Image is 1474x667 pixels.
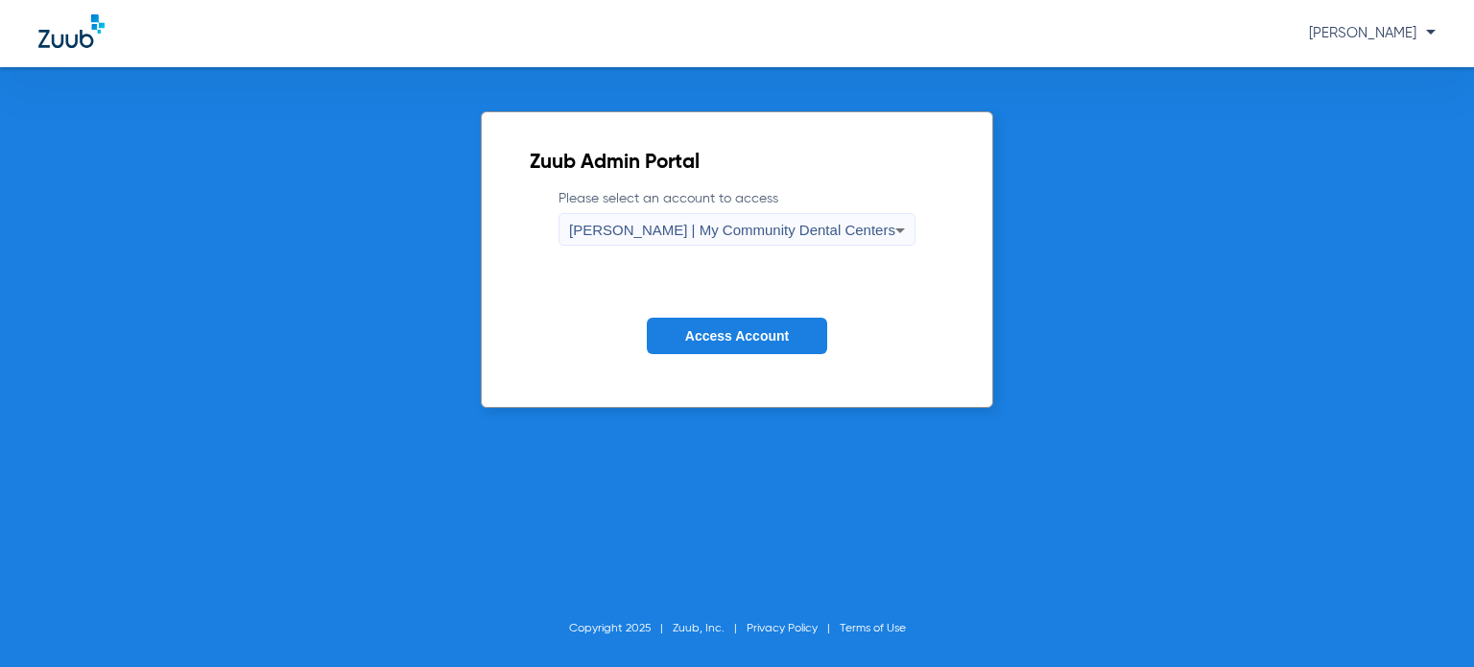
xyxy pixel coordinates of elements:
[1309,26,1436,40] span: [PERSON_NAME]
[1378,575,1474,667] iframe: Chat Widget
[673,619,747,638] li: Zuub, Inc.
[647,318,827,355] button: Access Account
[559,189,915,246] label: Please select an account to access
[530,154,944,173] h2: Zuub Admin Portal
[840,623,906,634] a: Terms of Use
[747,623,818,634] a: Privacy Policy
[569,222,895,238] span: [PERSON_NAME] | My Community Dental Centers
[38,14,105,48] img: Zuub Logo
[569,619,673,638] li: Copyright 2025
[685,328,789,344] span: Access Account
